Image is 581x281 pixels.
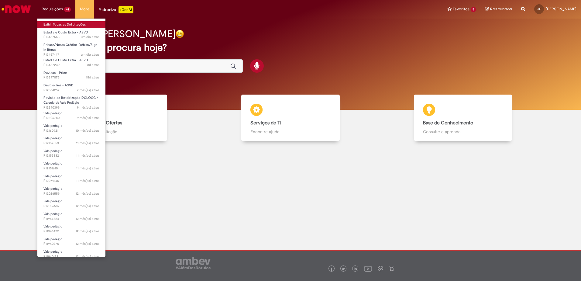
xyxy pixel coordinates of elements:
span: 12 mês(es) atrás [76,241,99,246]
a: Aberto R11940270 : Vale pedágio [37,236,105,247]
span: Vale pedágio [43,249,63,254]
span: 18d atrás [86,75,99,80]
span: Vale pedágio [43,161,63,166]
img: logo_footer_naosei.png [389,266,394,271]
span: 7 mês(es) atrás [77,88,99,92]
span: Vale pedágio [43,186,63,191]
span: 11 mês(es) atrás [76,179,99,183]
span: 8d atrás [87,63,99,67]
time: 28/08/2025 11:58:15 [81,52,99,57]
a: Base de Conhecimento Consulte e aprenda [377,95,549,141]
time: 04/09/2024 08:25:21 [76,217,99,221]
span: Vale pedágio [43,136,63,140]
span: 12 mês(es) atrás [76,217,99,221]
span: um dia atrás [81,52,99,57]
span: um dia atrás [81,35,99,39]
span: Vale pedágio [43,111,63,116]
time: 19/10/2024 09:38:31 [76,128,99,133]
span: 44 [64,7,71,12]
time: 17/10/2024 09:07:27 [76,153,99,158]
span: R11943422 [43,229,99,234]
time: 18/10/2024 08:47:10 [76,141,99,145]
h2: Boa tarde, [PERSON_NAME] [52,29,175,39]
time: 22/01/2025 19:28:31 [77,88,99,92]
span: R13457447 [43,52,99,57]
span: 10 mês(es) atrás [76,128,99,133]
img: happy-face.png [175,29,184,38]
a: Aberto R12157353 : Vale pedágio [37,135,105,146]
img: ServiceNow [1,3,32,15]
a: Aberto R11943422 : Vale pedágio [37,223,105,234]
span: 12 mês(es) atrás [76,229,99,234]
span: More [80,6,89,12]
time: 21/11/2024 09:28:55 [77,116,99,120]
span: Rebate/Notas Crédito-Débito/Sign in Bônus [43,43,97,52]
time: 03/10/2024 09:29:36 [76,179,99,183]
span: [PERSON_NAME] [546,6,576,12]
span: R11957324 [43,217,99,221]
span: R11940270 [43,241,99,246]
span: Vale pedágio [43,224,63,229]
p: +GenAi [119,6,133,13]
span: R12026537 [43,204,99,209]
span: R13437239 [43,63,99,68]
span: Favoritos [453,6,469,12]
time: 21/08/2025 16:02:03 [87,63,99,67]
a: Aberto R12564257 : Devoluções - ASVD [37,82,105,93]
a: Aberto R12026537 : Vale pedágio [37,198,105,209]
span: R12157353 [43,141,99,146]
time: 17/09/2024 15:08:29 [76,191,99,196]
ul: Requisições [37,18,106,257]
span: JF [538,7,541,11]
b: Serviços de TI [250,120,281,126]
span: 12 mês(es) atrás [76,254,99,259]
a: Aberto R12151610 : Vale pedágio [37,160,105,172]
img: logo_footer_ambev_rotulo_gray.png [176,257,211,269]
span: R12026559 [43,191,99,196]
span: R12153332 [43,153,99,158]
time: 29/08/2024 15:50:02 [76,241,99,246]
span: R12340399 [43,105,99,110]
p: Abra uma solicitação [78,129,158,135]
a: Aberto R11957324 : Vale pedágio [37,211,105,222]
b: Base de Conhecimento [423,120,473,126]
time: 11/08/2025 15:30:10 [86,75,99,80]
img: logo_footer_linkedin.png [354,267,357,271]
span: Requisições [42,6,63,12]
span: 11 mês(es) atrás [76,166,99,171]
span: R12160921 [43,128,99,133]
img: logo_footer_workplace.png [378,266,383,271]
span: Revisão de Roteirização DCLOGG / Cálculo de Vale Pedágio [43,95,98,105]
a: Aberto R12306780 : Vale pedágio [37,110,105,121]
a: Aberto R12079145 : Vale pedágio [37,173,105,184]
time: 29/08/2024 15:24:25 [76,254,99,259]
span: Dúvidas - Price [43,71,67,75]
span: Vale pedágio [43,199,63,203]
span: Estadia e Custo Extra - ASVD [43,58,88,62]
h2: O que você procura hoje? [52,42,529,53]
span: Vale pedágio [43,123,63,128]
span: R12564257 [43,88,99,93]
span: R13457563 [43,35,99,40]
span: R13397873 [43,75,99,80]
span: Devoluções - ASVD [43,83,74,88]
span: 12 mês(es) atrás [76,204,99,208]
a: Exibir Todas as Solicitações [37,21,105,28]
time: 28/08/2025 12:23:51 [81,35,99,39]
span: Vale pedágio [43,149,63,153]
a: Aberto R12153332 : Vale pedágio [37,148,105,159]
time: 17/09/2024 15:04:24 [76,204,99,208]
span: R12306780 [43,116,99,120]
a: Aberto R11940128 : Vale pedágio [37,248,105,260]
span: R12151610 [43,166,99,171]
span: Vale pedágio [43,212,63,216]
p: Encontre ajuda [250,129,330,135]
div: Padroniza [98,6,133,13]
img: logo_footer_facebook.png [330,268,333,271]
a: Aberto R13397873 : Dúvidas - Price [37,70,105,81]
span: Estadia e Custo Extra - ASVD [43,30,88,35]
span: Vale pedágio [43,174,63,179]
span: 9 mês(es) atrás [77,105,99,110]
span: 11 mês(es) atrás [76,141,99,145]
b: Catálogo de Ofertas [78,120,122,126]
